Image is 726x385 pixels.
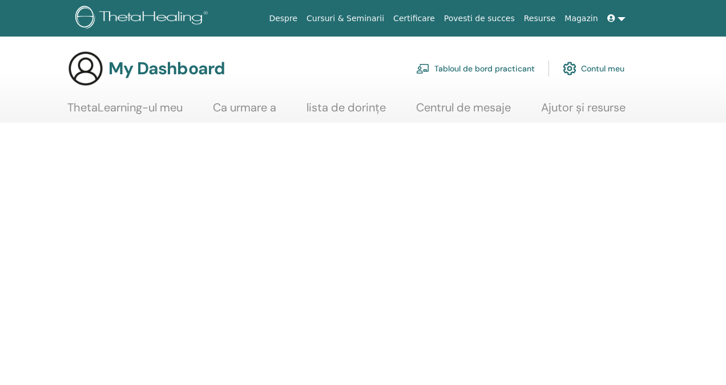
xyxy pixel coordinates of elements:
a: Cursuri & Seminarii [302,8,389,29]
img: logo.png [75,6,212,31]
a: Povesti de succes [439,8,519,29]
img: generic-user-icon.jpg [67,50,104,87]
h3: My Dashboard [108,58,225,79]
a: Centrul de mesaje [416,101,511,123]
a: Resurse [519,8,560,29]
a: Ca urmare a [213,101,276,123]
a: lista de dorințe [306,101,386,123]
a: Magazin [560,8,602,29]
a: Ajutor și resurse [541,101,626,123]
a: Contul meu [563,56,624,81]
a: Despre [264,8,302,29]
img: cog.svg [563,59,576,78]
img: chalkboard-teacher.svg [416,63,430,74]
a: Certificare [389,8,439,29]
a: Tabloul de bord practicant [416,56,535,81]
a: ThetaLearning-ul meu [67,101,183,123]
